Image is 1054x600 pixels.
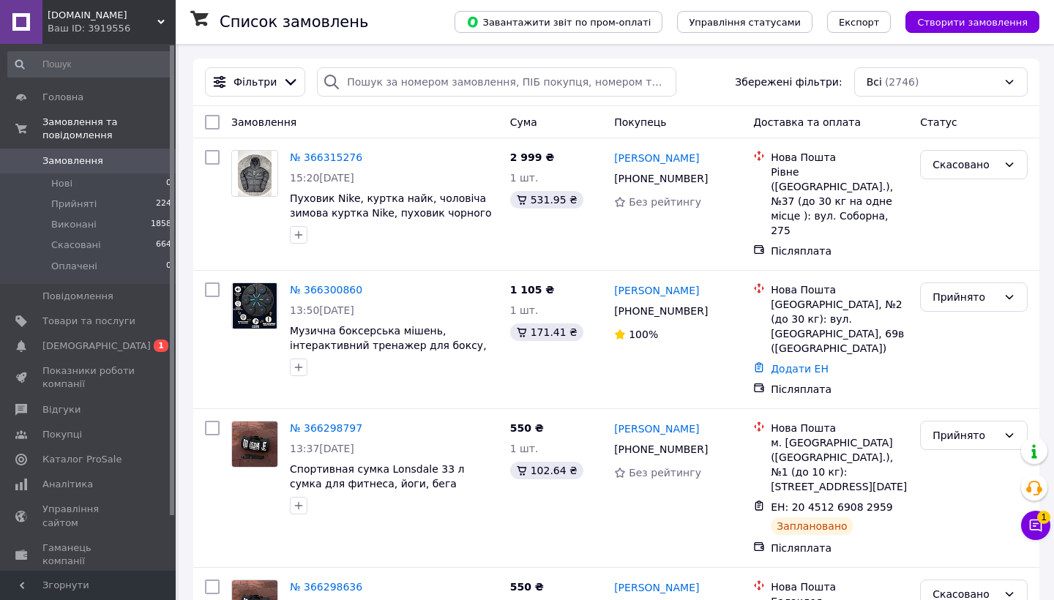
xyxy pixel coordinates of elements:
[510,304,539,316] span: 1 шт.
[317,67,676,97] input: Пошук за номером замовлення, ПІБ покупця, номером телефону, Email, номером накладної
[510,284,555,296] span: 1 105 ₴
[510,422,544,434] span: 550 ₴
[290,463,464,490] a: Спортивная сумка Lonsdale 33 л сумка для фитнеса, йоги, бега
[466,15,651,29] span: Завантажити звіт по пром-оплаті
[42,91,83,104] span: Головна
[771,421,908,435] div: Нова Пошта
[771,297,908,356] div: [GEOGRAPHIC_DATA], №2 (до 30 кг): вул. [GEOGRAPHIC_DATA], 69в ([GEOGRAPHIC_DATA])
[614,283,699,298] a: [PERSON_NAME]
[891,15,1039,27] a: Створити замовлення
[510,172,539,184] span: 1 шт.
[42,364,135,391] span: Показники роботи компанії
[42,453,122,466] span: Каталог ProSale
[42,503,135,529] span: Управління сайтом
[614,151,699,165] a: [PERSON_NAME]
[771,363,829,375] a: Додати ЕН
[51,260,97,273] span: Оплачені
[166,177,171,190] span: 0
[689,17,801,28] span: Управління статусами
[156,198,171,211] span: 224
[290,443,354,454] span: 13:37[DATE]
[611,439,711,460] div: [PHONE_NUMBER]
[166,260,171,273] span: 0
[42,154,103,168] span: Замовлення
[771,435,908,494] div: м. [GEOGRAPHIC_DATA] ([GEOGRAPHIC_DATA].), №1 (до 10 кг): [STREET_ADDRESS][DATE]
[771,382,908,397] div: Післяплата
[231,116,296,128] span: Замовлення
[42,340,151,353] span: [DEMOGRAPHIC_DATA]
[42,478,93,491] span: Аналітика
[7,51,173,78] input: Пошук
[885,76,919,88] span: (2746)
[827,11,892,33] button: Експорт
[771,580,908,594] div: Нова Пошта
[156,239,171,252] span: 664
[231,150,278,197] a: Фото товару
[455,11,662,33] button: Завантажити звіт по пром-оплаті
[42,116,176,142] span: Замовлення та повідомлення
[771,150,908,165] div: Нова Пошта
[510,581,544,593] span: 550 ₴
[42,541,135,568] span: Гаманець компанії
[932,157,998,173] div: Скасовано
[629,329,658,340] span: 100%
[867,75,882,89] span: Всі
[42,290,113,303] span: Повідомлення
[290,581,362,593] a: № 366298636
[920,116,957,128] span: Статус
[220,13,368,31] h1: Список замовлень
[839,17,880,28] span: Експорт
[771,244,908,258] div: Післяплата
[614,580,699,595] a: [PERSON_NAME]
[932,427,998,443] div: Прийнято
[510,116,537,128] span: Cума
[614,421,699,436] a: [PERSON_NAME]
[611,168,711,189] div: [PHONE_NUMBER]
[510,191,583,209] div: 531.95 ₴
[771,165,908,238] div: Рівне ([GEOGRAPHIC_DATA].), №37 (до 30 кг на одне місце ): вул. Соборна, 275
[905,11,1039,33] button: Створити замовлення
[290,151,362,163] a: № 366315276
[48,22,176,35] div: Ваш ID: 3919556
[290,284,362,296] a: № 366300860
[290,422,362,434] a: № 366298797
[629,196,701,208] span: Без рейтингу
[290,172,354,184] span: 15:20[DATE]
[510,443,539,454] span: 1 шт.
[51,177,72,190] span: Нові
[611,301,711,321] div: [PHONE_NUMBER]
[510,151,555,163] span: 2 999 ₴
[1037,511,1050,524] span: 1
[51,198,97,211] span: Прийняті
[290,304,354,316] span: 13:50[DATE]
[771,501,893,513] span: ЕН: 20 4512 6908 2959
[290,325,487,380] a: Музична боксерська мішень, інтерактивний тренажер для боксу, настінна груша дорослим та дітям з р...
[735,75,842,89] span: Збережені фільтри:
[771,282,908,297] div: Нова Пошта
[233,283,276,329] img: Фото товару
[42,315,135,328] span: Товари та послуги
[233,75,277,89] span: Фільтри
[51,239,101,252] span: Скасовані
[677,11,812,33] button: Управління статусами
[753,116,861,128] span: Доставка та оплата
[48,9,157,22] span: Coalas.shop
[510,323,583,341] div: 171.41 ₴
[510,462,583,479] div: 102.64 ₴
[917,17,1028,28] span: Створити замовлення
[614,116,666,128] span: Покупець
[154,340,168,352] span: 1
[932,289,998,305] div: Прийнято
[232,421,277,467] img: Фото товару
[151,218,171,231] span: 1858
[51,218,97,231] span: Виконані
[42,403,81,416] span: Відгуки
[771,517,853,535] div: Заплановано
[629,467,701,479] span: Без рейтингу
[290,192,492,233] a: Пуховик Nike, куртка найк, чоловіча зимова куртка Nike, пуховик чорного кольору Nike Storm-FIT
[42,428,82,441] span: Покупці
[1021,511,1050,540] button: Чат з покупцем1
[771,541,908,555] div: Післяплата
